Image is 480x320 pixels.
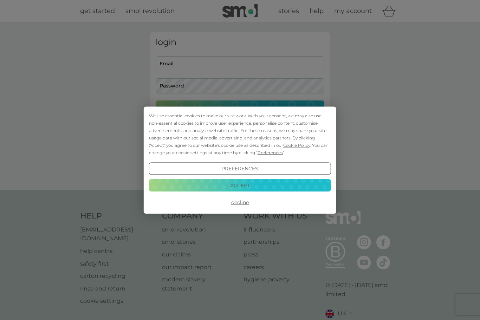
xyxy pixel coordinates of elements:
button: Preferences [149,162,331,175]
button: Decline [149,196,331,209]
div: Cookie Consent Prompt [144,106,336,214]
span: Preferences [258,150,283,155]
span: Cookie Policy [283,142,310,148]
button: Accept [149,179,331,192]
div: We use essential cookies to make our site work. With your consent, we may also use non-essential ... [149,112,331,156]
